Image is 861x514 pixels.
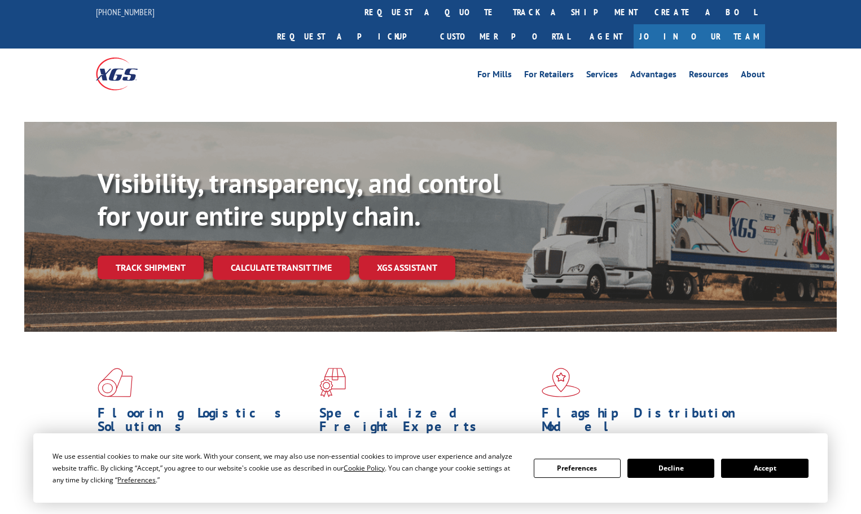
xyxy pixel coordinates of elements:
a: XGS ASSISTANT [359,256,455,280]
div: Cookie Consent Prompt [33,433,828,503]
div: We use essential cookies to make our site work. With your consent, we may also use non-essential ... [52,450,520,486]
button: Decline [627,459,714,478]
a: Agent [578,24,634,49]
a: Customer Portal [432,24,578,49]
a: Request a pickup [269,24,432,49]
a: About [741,70,765,82]
button: Preferences [534,459,621,478]
a: For Retailers [524,70,574,82]
span: Cookie Policy [344,463,385,473]
h1: Specialized Freight Experts [319,406,533,439]
h1: Flagship Distribution Model [542,406,755,439]
span: Preferences [117,475,156,485]
button: Accept [721,459,808,478]
a: Services [586,70,618,82]
a: [PHONE_NUMBER] [96,6,155,17]
a: Track shipment [98,256,204,279]
b: Visibility, transparency, and control for your entire supply chain. [98,165,500,233]
img: xgs-icon-focused-on-flooring-red [319,368,346,397]
a: Resources [689,70,728,82]
a: For Mills [477,70,512,82]
a: Calculate transit time [213,256,350,280]
img: xgs-icon-total-supply-chain-intelligence-red [98,368,133,397]
h1: Flooring Logistics Solutions [98,406,311,439]
a: Advantages [630,70,676,82]
img: xgs-icon-flagship-distribution-model-red [542,368,581,397]
a: Join Our Team [634,24,765,49]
